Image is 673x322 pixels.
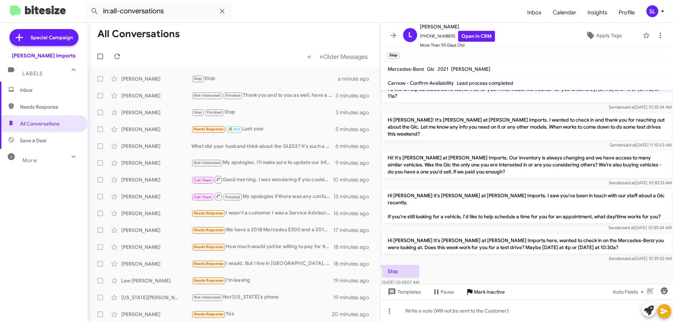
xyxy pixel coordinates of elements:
input: Search [85,3,232,20]
a: Special Campaign [9,29,79,46]
span: said at [623,256,635,261]
span: Not-Interested [194,160,221,165]
p: Hi [PERSON_NAME]! It's [PERSON_NAME] at [PERSON_NAME] Imports. I wanted to check in and thank you... [382,114,672,140]
div: 17 minutes ago [333,227,375,234]
span: Insights [582,2,613,23]
span: Finished [207,110,222,115]
div: Last year [191,125,335,133]
span: Sender [DATE] 10:30:33 AM [609,180,672,185]
div: [PERSON_NAME] [121,260,191,267]
div: [PERSON_NAME] [121,193,191,200]
span: [PHONE_NUMBER] [420,31,495,42]
div: My apologies. I'll make sure to update our information. Thank you for your response and have a gr... [191,159,335,167]
span: Finished [225,93,241,98]
span: Pause [441,286,454,298]
span: « [307,52,311,61]
div: 3 minutes ago [335,109,375,116]
div: Stop [191,75,338,83]
span: Finished [225,195,240,199]
button: Previous [303,49,315,64]
div: Not [US_STATE]'s phone [191,293,333,301]
div: [PERSON_NAME] [121,176,191,183]
nav: Page navigation example [304,49,372,64]
p: Stop [382,265,419,278]
span: Older Messages [323,53,368,61]
div: 6 minutes ago [335,143,375,150]
button: Next [315,49,372,64]
div: 9 minutes ago [335,159,375,166]
p: Hi [PERSON_NAME] it's [PERSON_NAME] at [PERSON_NAME] Imports. I saw you've been in touch with our... [382,189,672,223]
div: [PERSON_NAME] [121,92,191,99]
div: I wasn't a customer I was a Service Advisor for [PERSON_NAME] Imports. [191,209,333,217]
span: Needs Response [194,127,224,131]
div: Thank you and to you as well, have a great day. [191,91,335,100]
button: Auto Fields [607,286,652,298]
p: Hi! It's [PERSON_NAME] at [PERSON_NAME] Imports. Our inventory is always changing and we have acc... [382,151,672,178]
button: Apply Tags [567,29,639,42]
div: Good morning. I was wondering if you could send me a couple of photos of your vehicle so that I c... [191,175,333,184]
div: We have a 2018 Mercedes E300 and a 2017 Mercedes GLS450 [191,226,333,234]
span: Labels [22,70,43,77]
span: Mercedes-Benz [388,66,424,72]
span: More [22,157,37,164]
div: 19 minutes ago [333,294,375,301]
small: Stop [388,53,399,59]
div: I'm leasing [191,276,333,285]
span: said at [623,104,635,110]
span: Glc [427,66,435,72]
div: 10 minutes ago [333,176,375,183]
div: 20 minutes ago [333,311,375,318]
div: [PERSON_NAME] [121,143,191,150]
span: All Conversations [20,120,60,127]
span: L [408,29,412,41]
div: [PERSON_NAME] [121,159,191,166]
span: Mark Inactive [474,286,505,298]
div: [PERSON_NAME] [121,227,191,234]
span: Needs Response [20,103,80,110]
span: Lead process completed [457,80,513,86]
span: Needs Response [194,211,224,215]
div: SL [646,5,658,17]
span: Not-Interested [194,93,221,98]
span: Templates [386,286,421,298]
div: [PERSON_NAME] [121,109,191,116]
span: Save a Deal [20,137,46,144]
span: Sender [DATE] 10:30:24 AM [609,225,672,230]
span: Stop [194,76,202,81]
div: How much would yall be willing to pay for it? It has around 96,000 miles on it [191,243,333,251]
span: Auto Fields [613,286,646,298]
span: Call Them [194,195,212,199]
a: Open in CRM [458,31,495,42]
span: said at [622,225,634,230]
div: Law [PERSON_NAME] [121,277,191,284]
div: [PERSON_NAME] [121,75,191,82]
span: Call Them [194,178,212,183]
div: [PERSON_NAME] [121,210,191,217]
span: Needs Response [194,312,224,316]
div: [PERSON_NAME] Imports [12,52,76,59]
button: Pause [427,286,460,298]
div: 3 minutes ago [335,92,375,99]
div: [PERSON_NAME] [121,311,191,318]
button: SL [640,5,665,17]
h1: All Conversations [97,28,180,40]
span: [DATE] 10:43:07 AM [382,280,419,285]
span: » [319,52,323,61]
p: Hi [PERSON_NAME] It's [PERSON_NAME] at [PERSON_NAME] Imports here, wanted to check in on the Merc... [382,234,672,254]
span: Inbox [20,87,80,94]
div: What did your husband think about the GLE53? It's such a beautiful car. [191,143,335,150]
div: Yes [191,310,333,318]
span: Needs Response [194,245,224,249]
span: Special Campaign [30,34,73,41]
div: 16 minutes ago [333,210,375,217]
span: Needs Response [194,278,224,283]
div: a minute ago [338,75,375,82]
span: Apply Tags [596,29,622,42]
div: 13 minutes ago [333,193,375,200]
div: I would. But I live in [GEOGRAPHIC_DATA], [GEOGRAPHIC_DATA] now [191,260,333,268]
span: 🔥 Hot [228,127,240,131]
span: [PERSON_NAME] [420,22,495,31]
span: said at [623,180,635,185]
span: Needs Response [194,228,224,232]
div: My apologies if there was any confusion about this text. We will update our information and stop ... [191,192,333,201]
